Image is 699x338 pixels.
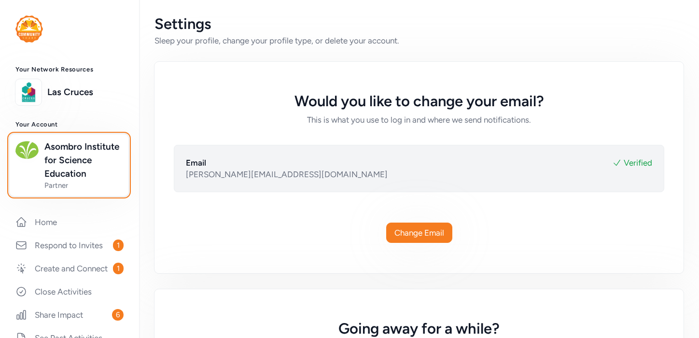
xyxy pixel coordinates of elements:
[624,157,652,169] span: Verified
[186,169,388,180] span: [PERSON_NAME][EMAIL_ADDRESS][DOMAIN_NAME]
[113,239,124,251] span: 1
[15,121,124,128] h3: Your Account
[8,304,131,325] a: Share Impact6
[8,235,131,256] a: Respond to Invites1
[15,66,124,73] h3: Your Network Resources
[193,114,645,126] h6: This is what you use to log in and where we send notifications.
[9,134,129,197] button: Asombro Institute for Science EducationPartner
[113,263,124,274] span: 1
[18,82,39,103] img: logo
[47,85,124,99] a: Las Cruces
[15,15,43,42] img: logo
[186,157,206,169] div: Email
[44,140,123,181] span: Asombro Institute for Science Education
[386,223,452,243] button: Change Email
[8,211,131,233] a: Home
[193,93,645,110] h5: Would you like to change your email?
[193,320,645,338] h5: Going away for a while?
[8,281,131,302] a: Close Activities
[154,35,684,46] div: Sleep your profile, change your profile type, or delete your account.
[394,227,444,239] span: Change Email
[112,309,124,321] span: 6
[154,15,684,33] div: Settings
[8,258,131,279] a: Create and Connect1
[44,181,123,190] span: Partner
